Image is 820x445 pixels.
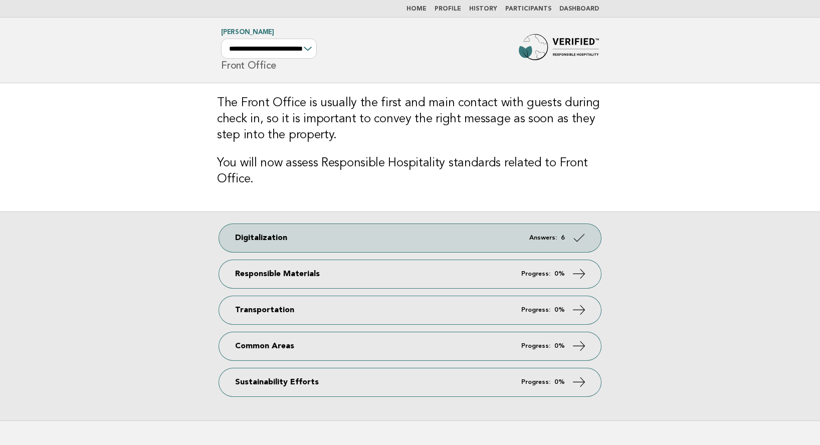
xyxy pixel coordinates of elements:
[529,235,557,241] em: Answers:
[219,332,601,360] a: Common Areas Progress: 0%
[561,235,565,241] strong: 6
[554,307,565,313] strong: 0%
[219,224,601,252] a: Digitalization Answers: 6
[219,296,601,324] a: Transportation Progress: 0%
[219,260,601,288] a: Responsible Materials Progress: 0%
[221,30,317,71] h1: Front Office
[469,6,497,12] a: History
[519,34,599,66] img: Forbes Travel Guide
[554,271,565,277] strong: 0%
[435,6,461,12] a: Profile
[521,343,550,349] em: Progress:
[521,271,550,277] em: Progress:
[217,155,603,187] h3: You will now assess Responsible Hospitality standards related to Front Office.
[217,95,603,143] h3: The Front Office is usually the first and main contact with guests during check in, so it is impo...
[406,6,427,12] a: Home
[505,6,551,12] a: Participants
[559,6,599,12] a: Dashboard
[554,379,565,385] strong: 0%
[521,379,550,385] em: Progress:
[521,307,550,313] em: Progress:
[221,29,274,36] a: [PERSON_NAME]
[219,368,601,396] a: Sustainability Efforts Progress: 0%
[554,343,565,349] strong: 0%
